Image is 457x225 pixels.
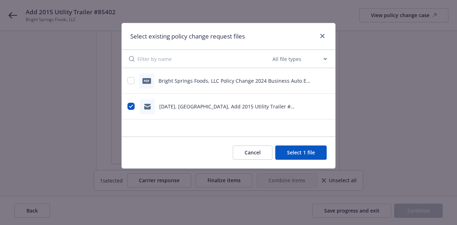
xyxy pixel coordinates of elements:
button: Cancel [233,145,272,160]
span: Bright Springs Foods, LLC Policy Change 2024 Business Auto Eff [DATE].pdf [159,77,310,92]
button: preview file [323,77,330,85]
button: Select 1 file [275,145,327,160]
button: preview file [323,103,330,110]
svg: Search [129,56,135,62]
span: [DATE], [GEOGRAPHIC_DATA], Add 2015 Utility Trailer # 85402.msg [159,103,295,117]
span: pdf [142,78,151,83]
a: close [318,32,327,40]
button: download file [312,77,317,85]
h1: Select existing policy change request files [130,32,245,41]
input: Filter by name [137,50,271,68]
button: download file [312,103,317,110]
